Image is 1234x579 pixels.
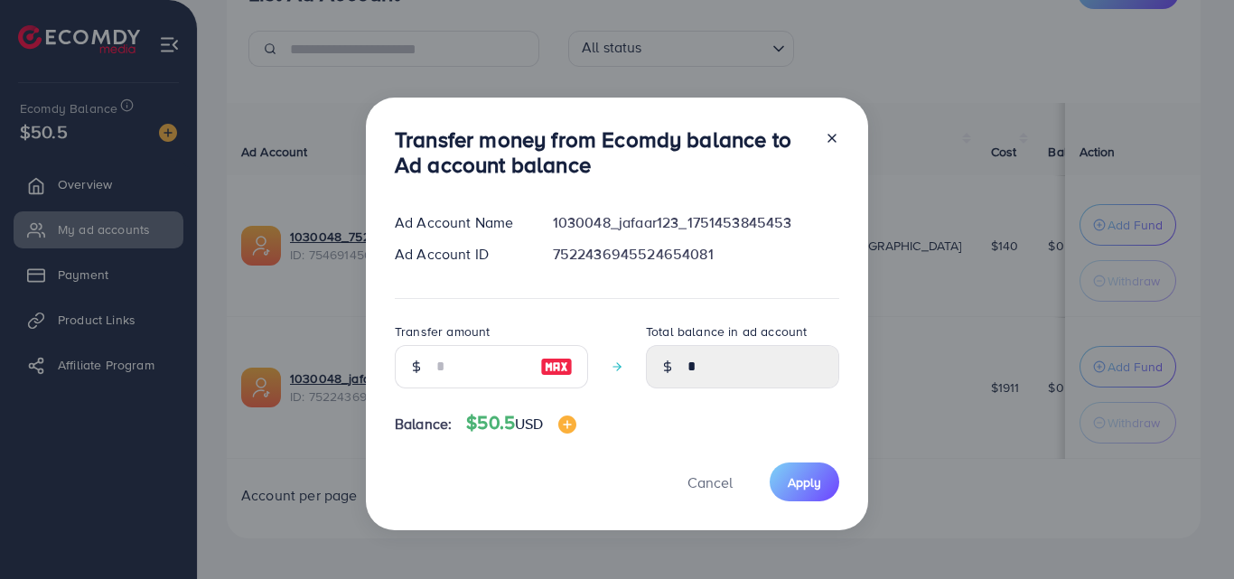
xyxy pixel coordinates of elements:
button: Cancel [665,462,755,501]
h4: $50.5 [466,412,575,434]
div: 7522436945524654081 [538,244,854,265]
span: USD [515,414,543,434]
div: Ad Account ID [380,244,538,265]
label: Transfer amount [395,322,490,341]
iframe: Chat [1157,498,1220,565]
div: Ad Account Name [380,212,538,233]
span: Balance: [395,414,452,434]
span: Apply [788,473,821,491]
label: Total balance in ad account [646,322,807,341]
div: 1030048_jafaar123_1751453845453 [538,212,854,233]
h3: Transfer money from Ecomdy balance to Ad account balance [395,126,810,179]
img: image [540,356,573,378]
span: Cancel [687,472,733,492]
button: Apply [770,462,839,501]
img: image [558,416,576,434]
